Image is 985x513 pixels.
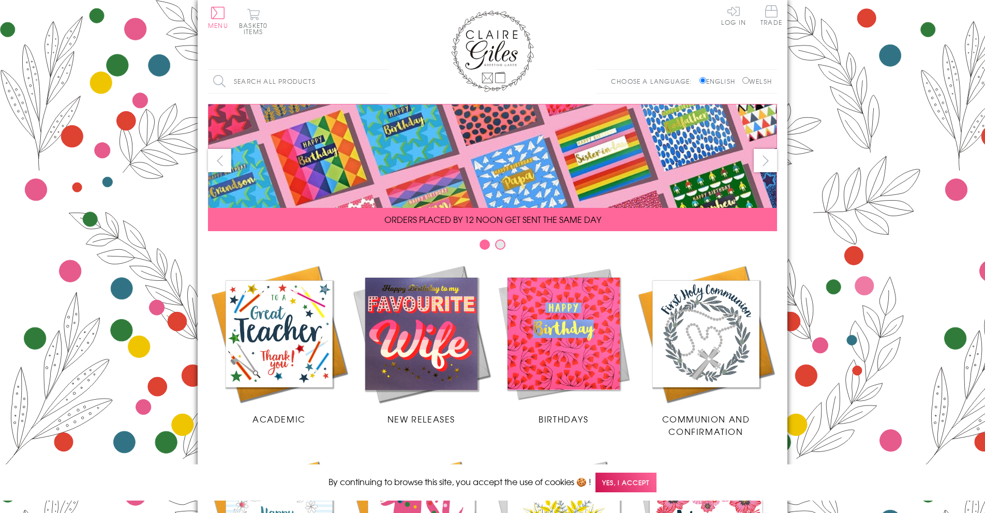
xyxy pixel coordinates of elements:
[208,149,231,172] button: prev
[493,263,635,425] a: Birthdays
[252,413,306,425] span: Academic
[208,70,389,93] input: Search all products
[480,239,490,250] button: Carousel Page 1 (Current Slide)
[208,21,228,30] span: Menu
[379,70,389,93] input: Search
[384,213,601,225] span: ORDERS PLACED BY 12 NOON GET SENT THE SAME DAY
[208,263,350,425] a: Academic
[539,413,588,425] span: Birthdays
[595,473,656,493] span: Yes, I accept
[742,77,749,84] input: Welsh
[742,77,772,86] label: Welsh
[239,8,267,35] button: Basket0 items
[721,5,746,25] a: Log In
[244,21,267,36] span: 0 items
[760,5,782,27] a: Trade
[754,149,777,172] button: next
[662,413,750,437] span: Communion and Confirmation
[760,5,782,25] span: Trade
[699,77,740,86] label: English
[635,263,777,437] a: Communion and Confirmation
[387,413,455,425] span: New Releases
[451,10,534,92] img: Claire Giles Greetings Cards
[495,239,505,250] button: Carousel Page 2
[350,263,493,425] a: New Releases
[208,7,228,28] button: Menu
[611,77,697,86] p: Choose a language:
[208,239,777,255] div: Carousel Pagination
[699,77,706,84] input: English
